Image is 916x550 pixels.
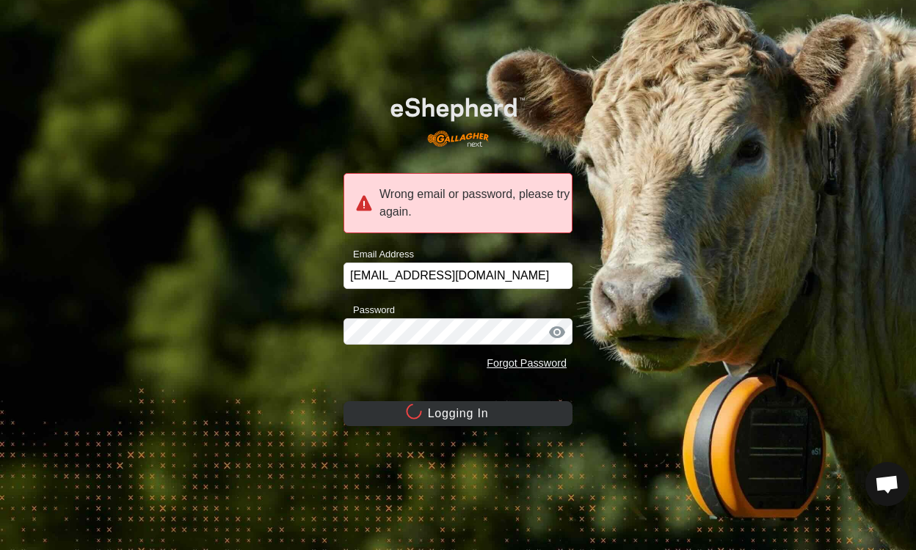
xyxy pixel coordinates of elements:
[343,303,395,318] label: Password
[487,357,567,369] a: Forgot Password
[343,247,414,262] label: Email Address
[865,462,909,506] div: Open chat
[366,78,550,156] img: E-shepherd Logo
[343,173,572,233] div: Wrong email or password, please try again.
[343,263,572,289] input: Email Address
[343,401,572,426] button: Logging In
